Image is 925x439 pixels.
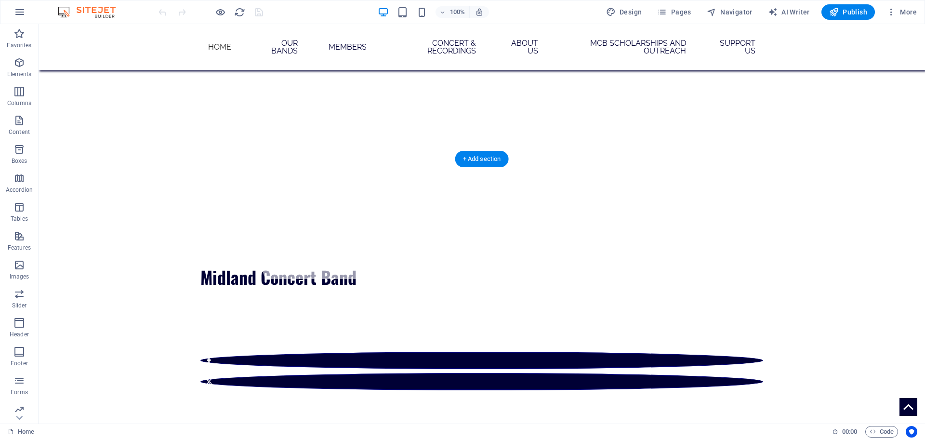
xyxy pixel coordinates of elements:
i: Reload page [234,7,245,18]
button: Click here to leave preview mode and continue editing [214,6,226,18]
button: Navigator [703,4,756,20]
span: : [849,428,850,435]
span: 00 00 [842,426,857,438]
span: More [886,7,917,17]
button: Design [602,4,646,20]
p: Columns [7,99,31,107]
span: Design [606,7,642,17]
span: Publish [829,7,867,17]
button: Publish [821,4,875,20]
p: Accordion [6,186,33,194]
button: 100% [436,6,470,18]
p: Forms [11,388,28,396]
span: Midland Concert Band [162,240,318,266]
a: Click to cancel selection. Double-click to open Pages [8,426,34,438]
button: AI Writer [764,4,814,20]
button: More [883,4,921,20]
p: Footer [11,359,28,367]
span: Navigator [707,7,753,17]
button: Usercentrics [906,426,917,438]
span: AI Writer [768,7,810,17]
h6: Session time [832,426,858,438]
p: Content [9,128,30,136]
i: On resize automatically adjust zoom level to fit chosen device. [475,8,484,16]
div: Design (Ctrl+Alt+Y) [602,4,646,20]
h6: 100% [450,6,465,18]
p: Tables [11,215,28,223]
p: Images [10,273,29,280]
span: Pages [657,7,691,17]
div: + Add section [455,151,509,167]
p: Boxes [12,157,27,165]
span: Code [870,426,894,438]
p: Favorites [7,41,31,49]
p: Header [10,331,29,338]
button: Code [865,426,898,438]
p: Features [8,244,31,252]
p: Elements [7,70,32,78]
button: reload [234,6,245,18]
button: Pages [653,4,695,20]
p: Slider [12,302,27,309]
img: Editor Logo [55,6,128,18]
